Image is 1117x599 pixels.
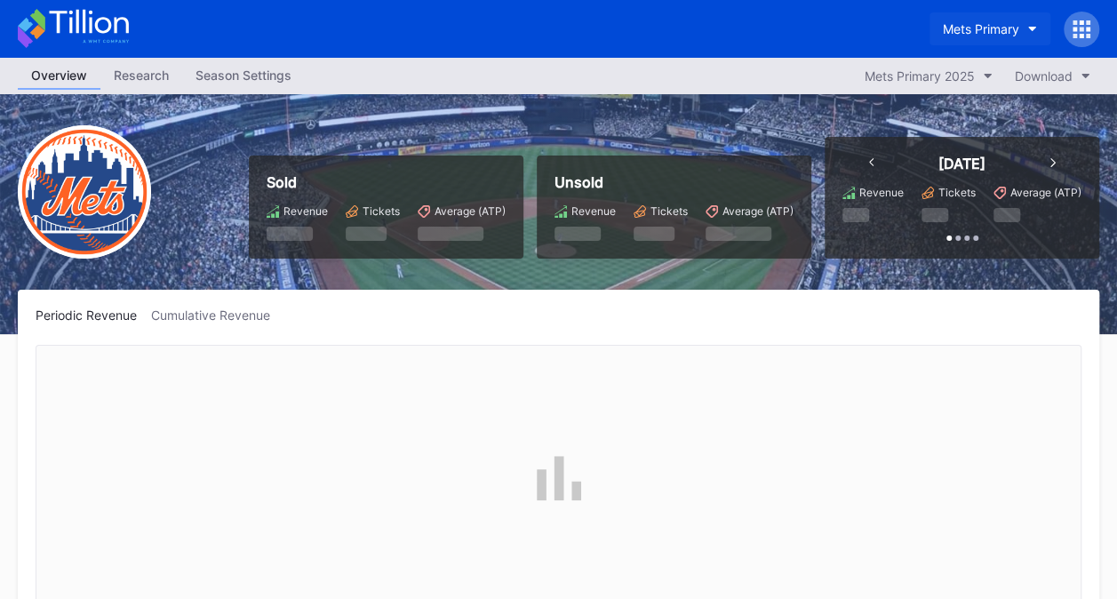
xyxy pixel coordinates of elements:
[856,64,1001,88] button: Mets Primary 2025
[100,62,182,88] div: Research
[1015,68,1073,84] div: Download
[18,62,100,90] a: Overview
[100,62,182,90] a: Research
[555,173,794,191] div: Unsold
[1010,186,1081,199] div: Average (ATP)
[435,204,506,218] div: Average (ATP)
[571,204,616,218] div: Revenue
[650,204,688,218] div: Tickets
[943,21,1019,36] div: Mets Primary
[182,62,305,90] a: Season Settings
[36,307,151,323] div: Periodic Revenue
[1006,64,1099,88] button: Download
[722,204,794,218] div: Average (ATP)
[859,186,904,199] div: Revenue
[363,204,400,218] div: Tickets
[182,62,305,88] div: Season Settings
[938,155,985,172] div: [DATE]
[151,307,284,323] div: Cumulative Revenue
[865,68,975,84] div: Mets Primary 2025
[938,186,976,199] div: Tickets
[267,173,506,191] div: Sold
[283,204,328,218] div: Revenue
[18,125,151,259] img: New-York-Mets-Transparent.png
[930,12,1050,45] button: Mets Primary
